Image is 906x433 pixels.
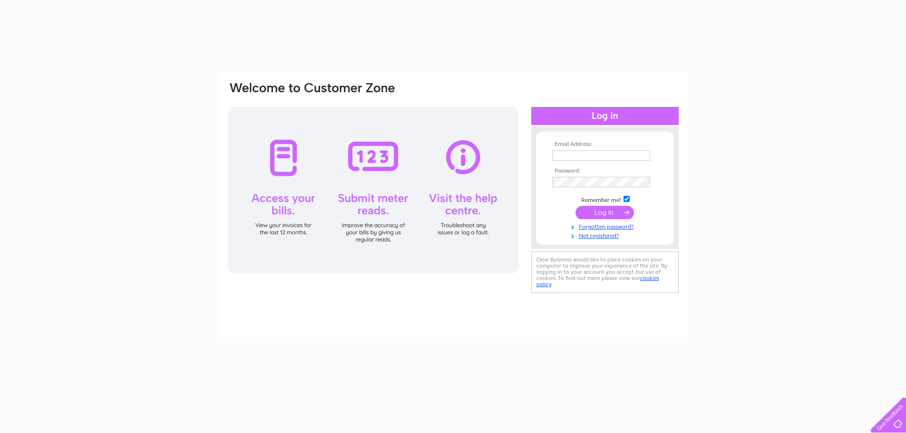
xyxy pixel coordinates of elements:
a: Not registered? [552,231,660,240]
th: Email Address: [550,141,660,148]
div: Clear Business would like to place cookies on your computer to improve your experience of the sit... [531,251,679,293]
a: Forgotten password? [552,221,660,231]
input: Submit [575,206,634,219]
th: Password: [550,168,660,174]
td: Remember me? [550,194,660,204]
a: cookies policy [536,275,659,288]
